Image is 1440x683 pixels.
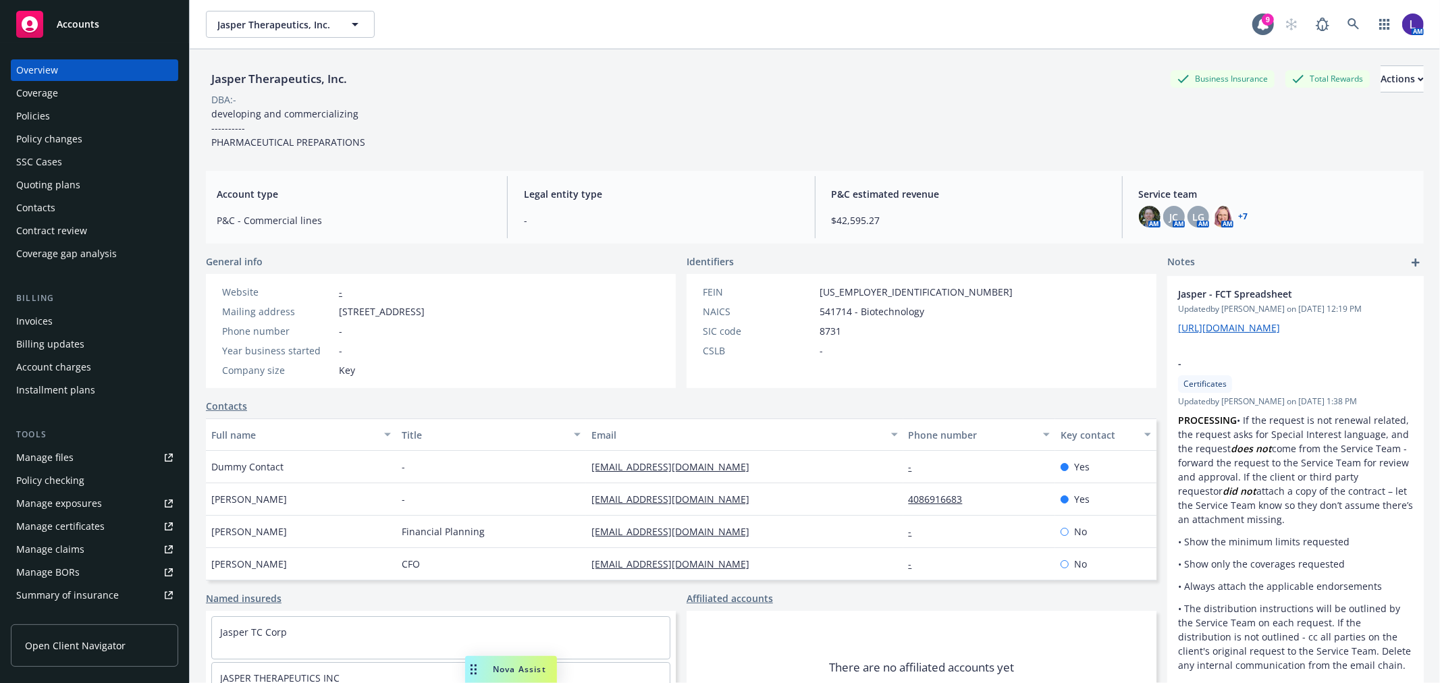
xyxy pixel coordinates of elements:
[339,344,342,358] span: -
[11,128,178,150] a: Policy changes
[339,304,425,319] span: [STREET_ADDRESS]
[217,213,491,227] span: P&C - Commercial lines
[687,591,773,605] a: Affiliated accounts
[591,493,760,506] a: [EMAIL_ADDRESS][DOMAIN_NAME]
[220,626,287,638] a: Jasper TC Corp
[11,428,178,441] div: Tools
[16,333,84,355] div: Billing updates
[11,243,178,265] a: Coverage gap analysis
[16,356,91,378] div: Account charges
[11,105,178,127] a: Policies
[11,151,178,173] a: SSC Cases
[909,557,923,570] a: -
[402,524,485,539] span: Financial Planning
[11,516,178,537] a: Manage certificates
[16,151,62,173] div: SSC Cases
[211,428,376,442] div: Full name
[217,18,334,32] span: Jasper Therapeutics, Inc.
[687,254,734,269] span: Identifiers
[820,324,841,338] span: 8731
[903,418,1055,451] button: Phone number
[1223,485,1256,497] em: did not
[339,324,342,338] span: -
[1178,557,1413,571] p: • Show only the coverages requested
[11,220,178,242] a: Contract review
[211,92,236,107] div: DBA: -
[832,187,1106,201] span: P&C estimated revenue
[1285,70,1370,87] div: Total Rewards
[11,539,178,560] a: Manage claims
[1192,210,1204,224] span: LG
[591,460,760,473] a: [EMAIL_ADDRESS][DOMAIN_NAME]
[11,584,178,606] a: Summary of insurance
[11,447,178,468] a: Manage files
[222,324,334,338] div: Phone number
[1371,11,1398,38] a: Switch app
[16,447,74,468] div: Manage files
[16,128,82,150] div: Policy changes
[1402,13,1424,35] img: photo
[402,428,566,442] div: Title
[1167,254,1195,271] span: Notes
[11,356,178,378] a: Account charges
[11,379,178,401] a: Installment plans
[1178,535,1413,549] p: • Show the minimum limits requested
[1178,601,1413,672] p: • The distribution instructions will be outlined by the Service Team on each request. If the dist...
[211,524,287,539] span: [PERSON_NAME]
[11,82,178,104] a: Coverage
[820,304,924,319] span: 541714 - Biotechnology
[524,187,798,201] span: Legal entity type
[1178,395,1413,408] span: Updated by [PERSON_NAME] on [DATE] 1:38 PM
[16,584,119,606] div: Summary of insurance
[703,304,814,319] div: NAICS
[1055,418,1156,451] button: Key contact
[217,187,491,201] span: Account type
[206,418,396,451] button: Full name
[11,562,178,583] a: Manage BORs
[586,418,903,451] button: Email
[16,379,95,401] div: Installment plans
[222,363,334,377] div: Company size
[16,174,80,196] div: Quoting plans
[339,285,342,298] a: -
[1178,356,1378,371] span: -
[1262,13,1274,26] div: 9
[11,174,178,196] a: Quoting plans
[16,310,53,332] div: Invoices
[591,525,760,538] a: [EMAIL_ADDRESS][DOMAIN_NAME]
[16,493,102,514] div: Manage exposures
[1278,11,1305,38] a: Start snowing
[703,285,814,299] div: FEIN
[820,344,823,358] span: -
[829,659,1014,676] span: There are no affiliated accounts yet
[11,59,178,81] a: Overview
[11,197,178,219] a: Contacts
[211,492,287,506] span: [PERSON_NAME]
[211,107,365,148] span: developing and commercializing ---------- PHARMACEUTICAL PREPARATIONS
[1178,321,1280,334] a: [URL][DOMAIN_NAME]
[11,493,178,514] a: Manage exposures
[339,363,355,377] span: Key
[402,460,405,474] span: -
[1381,66,1424,92] div: Actions
[1178,413,1413,526] p: • If the request is not renewal related, the request asks for Special Interest language, and the ...
[16,516,105,537] div: Manage certificates
[206,399,247,413] a: Contacts
[206,70,352,88] div: Jasper Therapeutics, Inc.
[222,304,334,319] div: Mailing address
[11,310,178,332] a: Invoices
[591,428,882,442] div: Email
[909,428,1035,442] div: Phone number
[16,539,84,560] div: Manage claims
[591,557,760,570] a: [EMAIL_ADDRESS][DOMAIN_NAME]
[206,591,282,605] a: Named insureds
[11,5,178,43] a: Accounts
[11,333,178,355] a: Billing updates
[16,220,87,242] div: Contract review
[1139,187,1413,201] span: Service team
[1178,414,1237,427] strong: PROCESSING
[1074,492,1090,506] span: Yes
[396,418,587,451] button: Title
[493,663,546,675] span: Nova Assist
